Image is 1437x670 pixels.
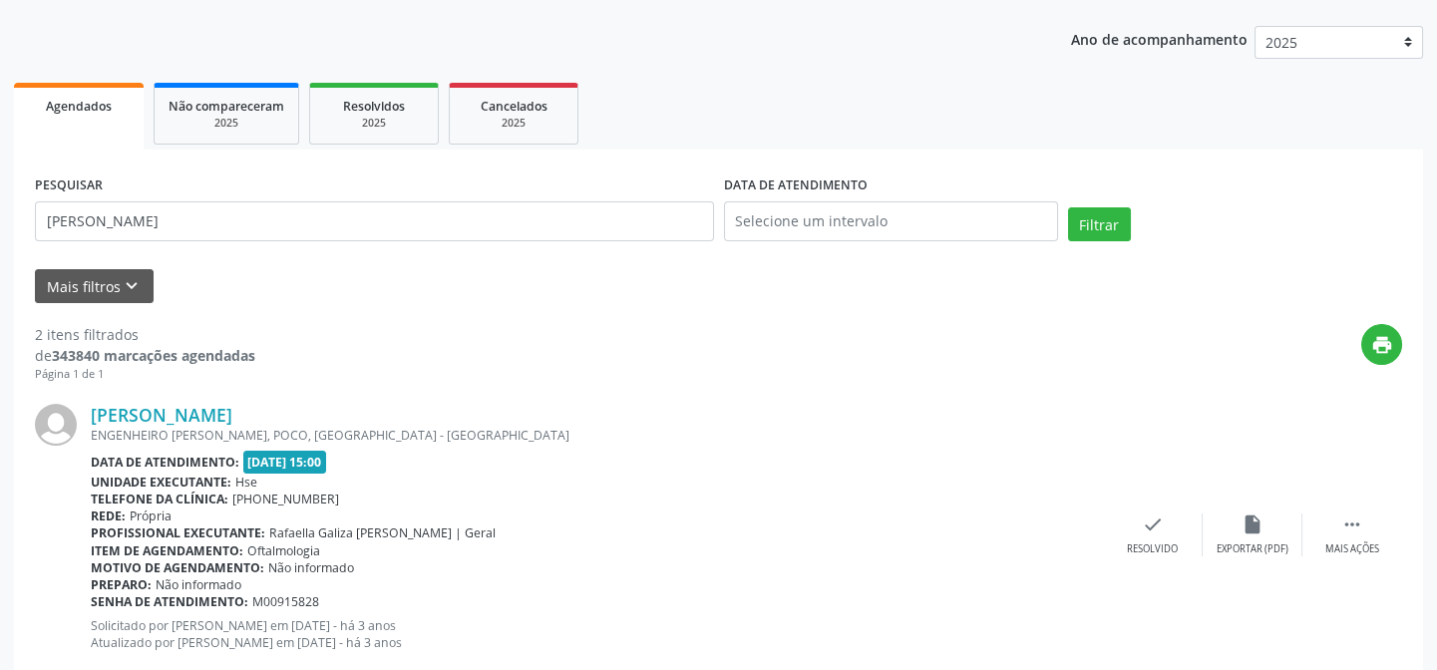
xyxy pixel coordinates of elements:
span: [DATE] 15:00 [243,451,327,474]
span: Não compareceram [169,98,284,115]
img: img [35,404,77,446]
b: Item de agendamento: [91,542,243,559]
span: Oftalmologia [247,542,320,559]
span: Não informado [268,559,354,576]
a: [PERSON_NAME] [91,404,232,426]
i: keyboard_arrow_down [121,275,143,297]
i:  [1341,513,1363,535]
div: Exportar (PDF) [1217,542,1288,556]
span: [PHONE_NUMBER] [232,491,339,507]
span: Resolvidos [343,98,405,115]
i: insert_drive_file [1242,513,1263,535]
span: M00915828 [252,593,319,610]
span: Agendados [46,98,112,115]
button: Filtrar [1068,207,1131,241]
span: Rafaella Galiza [PERSON_NAME] | Geral [269,524,496,541]
div: 2025 [324,116,424,131]
span: Hse [235,474,257,491]
label: PESQUISAR [35,170,103,201]
button: print [1361,324,1402,365]
div: ENGENHEIRO [PERSON_NAME], POCO, [GEOGRAPHIC_DATA] - [GEOGRAPHIC_DATA] [91,427,1103,444]
b: Rede: [91,507,126,524]
input: Nome, código do beneficiário ou CPF [35,201,714,241]
div: 2025 [464,116,563,131]
b: Unidade executante: [91,474,231,491]
b: Preparo: [91,576,152,593]
strong: 343840 marcações agendadas [52,346,255,365]
div: Resolvido [1127,542,1178,556]
input: Selecione um intervalo [724,201,1058,241]
p: Ano de acompanhamento [1071,26,1248,51]
i: print [1371,334,1393,356]
div: Mais ações [1325,542,1379,556]
span: Cancelados [481,98,547,115]
span: Própria [130,507,172,524]
div: Página 1 de 1 [35,366,255,383]
b: Telefone da clínica: [91,491,228,507]
b: Senha de atendimento: [91,593,248,610]
div: 2025 [169,116,284,131]
p: Solicitado por [PERSON_NAME] em [DATE] - há 3 anos Atualizado por [PERSON_NAME] em [DATE] - há 3 ... [91,617,1103,651]
i: check [1142,513,1164,535]
b: Motivo de agendamento: [91,559,264,576]
button: Mais filtroskeyboard_arrow_down [35,269,154,304]
label: DATA DE ATENDIMENTO [724,170,868,201]
b: Data de atendimento: [91,454,239,471]
div: de [35,345,255,366]
span: Não informado [156,576,241,593]
b: Profissional executante: [91,524,265,541]
div: 2 itens filtrados [35,324,255,345]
